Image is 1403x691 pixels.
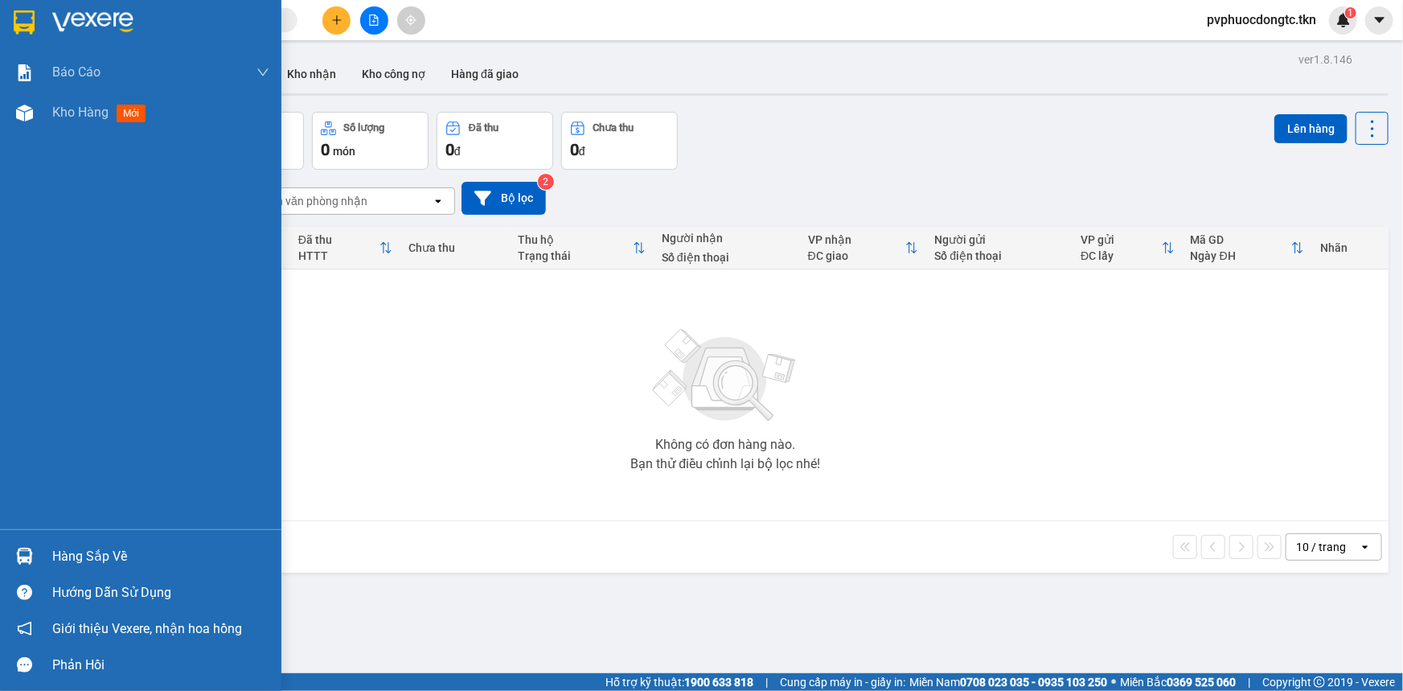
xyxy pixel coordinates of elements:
span: message [17,657,32,672]
button: Kho công nợ [349,55,438,93]
b: GỬI : PV [GEOGRAPHIC_DATA] [20,117,240,171]
span: Miền Nam [909,673,1107,691]
th: Toggle SortBy [800,227,927,269]
strong: 0708 023 035 - 0935 103 250 [960,676,1107,689]
li: [STREET_ADDRESS][PERSON_NAME]. [GEOGRAPHIC_DATA], Tỉnh [GEOGRAPHIC_DATA] [150,39,672,60]
span: aim [405,14,416,26]
span: 0 [321,140,330,159]
span: món [333,145,355,158]
div: ver 1.8.146 [1298,51,1352,68]
span: plus [331,14,343,26]
div: Thu hộ [518,233,633,246]
div: Số điện thoại [934,249,1065,262]
th: Toggle SortBy [1183,227,1312,269]
img: warehouse-icon [16,548,33,565]
img: logo-vxr [14,10,35,35]
span: Cung cấp máy in - giấy in: [780,673,905,691]
div: ĐC lấy [1081,249,1162,262]
span: pvphuocdongtc.tkn [1194,10,1329,30]
img: svg+xml;base64,PHN2ZyBjbGFzcz0ibGlzdC1wbHVnX19zdmciIHhtbG5zPSJodHRwOi8vd3d3LnczLm9yZy8yMDAwL3N2Zy... [645,319,806,432]
div: Người nhận [662,232,792,245]
div: Chưa thu [408,241,503,254]
span: Báo cáo [52,62,101,82]
button: Lên hàng [1274,114,1348,143]
button: Chưa thu0đ [561,112,678,170]
li: Hotline: 1900 8153 [150,60,672,80]
span: notification [17,621,32,636]
img: logo.jpg [20,20,101,101]
img: solution-icon [16,64,33,81]
div: Không có đơn hàng nào. [655,438,795,451]
span: | [765,673,768,691]
th: Toggle SortBy [290,227,400,269]
button: Kho nhận [274,55,349,93]
button: caret-down [1365,6,1393,35]
th: Toggle SortBy [1073,227,1183,269]
div: Hàng sắp về [52,545,269,569]
img: warehouse-icon [16,105,33,121]
img: icon-new-feature [1336,13,1351,27]
div: 10 / trang [1296,539,1346,555]
svg: open [432,195,445,208]
span: Giới thiệu Vexere, nhận hoa hồng [52,619,242,639]
span: caret-down [1372,13,1387,27]
div: Hướng dẫn sử dụng [52,581,269,605]
span: đ [454,145,461,158]
div: Trạng thái [518,249,633,262]
button: Số lượng0món [312,112,429,170]
span: Kho hàng [52,105,109,120]
div: Ngày ĐH [1191,249,1291,262]
th: Toggle SortBy [510,227,654,269]
span: file-add [368,14,379,26]
span: Hỗ trợ kỹ thuật: [605,673,753,691]
div: VP gửi [1081,233,1162,246]
span: ⚪️ [1111,679,1116,685]
span: question-circle [17,585,32,600]
span: copyright [1314,677,1325,688]
span: Miền Bắc [1120,673,1236,691]
span: 0 [445,140,454,159]
strong: 1900 633 818 [684,676,753,689]
sup: 2 [538,174,554,190]
div: Số điện thoại [662,251,792,264]
div: Bạn thử điều chỉnh lại bộ lọc nhé! [630,458,820,471]
div: Đã thu [469,122,498,134]
strong: 0369 525 060 [1167,676,1236,689]
div: Mã GD [1191,233,1291,246]
button: file-add [360,6,388,35]
sup: 1 [1345,7,1356,19]
button: Bộ lọc [462,182,546,215]
button: aim [397,6,425,35]
span: đ [579,145,585,158]
div: Người gửi [934,233,1065,246]
div: ĐC giao [808,249,906,262]
span: down [256,66,269,79]
button: Đã thu0đ [437,112,553,170]
div: VP nhận [808,233,906,246]
div: Đã thu [298,233,379,246]
svg: open [1359,541,1372,553]
div: Chưa thu [593,122,634,134]
button: plus [322,6,351,35]
div: Số lượng [344,122,385,134]
div: Chọn văn phòng nhận [256,193,367,209]
button: Hàng đã giao [438,55,531,93]
div: Nhãn [1320,241,1380,254]
span: mới [117,105,146,122]
div: Phản hồi [52,653,269,677]
div: HTTT [298,249,379,262]
span: 0 [570,140,579,159]
span: 1 [1348,7,1353,19]
span: | [1248,673,1250,691]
